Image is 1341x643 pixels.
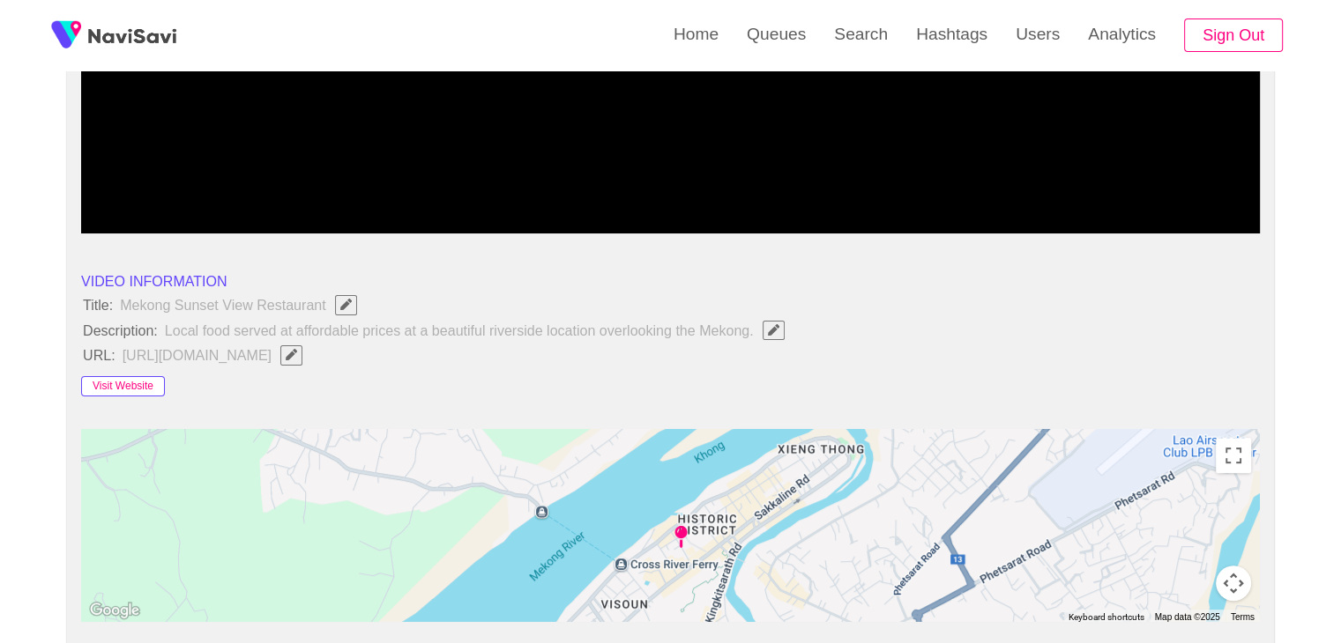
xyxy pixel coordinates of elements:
[339,299,354,310] span: Edit Field
[284,349,299,360] span: Edit Field
[81,347,117,363] span: URL:
[81,297,115,313] span: Title:
[280,345,302,365] button: Edit Field
[86,599,144,622] a: Open this area in Google Maps (opens a new window)
[81,270,1260,292] li: VIDEO INFORMATION
[81,376,165,397] button: Visit Website
[44,13,88,57] img: fireSpot
[88,26,176,44] img: fireSpot
[81,376,165,392] a: Visit Website
[121,344,313,366] span: [URL][DOMAIN_NAME]
[1216,438,1251,473] button: Toggle fullscreen view
[163,319,795,342] span: Local food served at affordable prices at a beautiful riverside location overlooking the Mekong.
[1069,611,1144,624] button: Keyboard shortcuts
[766,324,781,336] span: Edit Field
[1231,612,1255,622] a: Terms (opens in new tab)
[1155,612,1220,622] span: Map data ©2025
[335,295,357,314] button: Edit Field
[86,599,144,622] img: Google
[1216,565,1251,601] button: Map camera controls
[1184,18,1283,53] button: Sign Out
[118,293,367,316] span: Mekong Sunset View Restaurant
[763,321,785,340] button: Edit Field
[81,322,160,338] span: Description:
